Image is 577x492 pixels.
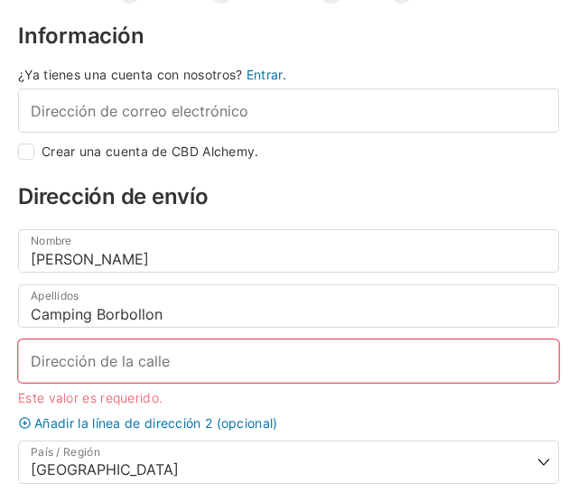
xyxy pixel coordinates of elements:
[18,25,559,47] h3: Información
[247,67,286,82] a: Entrar.
[18,284,559,328] input: Apellidos
[18,88,559,132] input: Dirección de correo electrónico
[14,416,563,430] a: Añadir la línea de dirección 2 (opcional)
[18,186,559,208] h3: Dirección de envío
[42,145,259,158] label: Crear una cuenta de CBD Alchemy.
[18,392,559,404] li: Este valor es requerido.
[18,229,559,273] input: Nombre
[18,67,243,82] span: ¿Ya tienes una cuenta con nosotros?
[18,339,559,383] input: Dirección de la calle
